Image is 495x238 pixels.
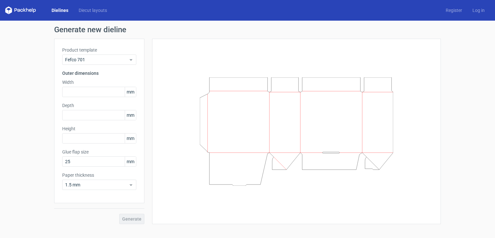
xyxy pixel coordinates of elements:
label: Height [62,125,136,132]
span: mm [125,157,136,166]
label: Depth [62,102,136,109]
h3: Outer dimensions [62,70,136,76]
span: 1.5 mm [65,182,129,188]
h1: Generate new dieline [54,26,441,34]
label: Product template [62,47,136,53]
a: Log in [467,7,490,14]
label: Width [62,79,136,85]
label: Paper thickness [62,172,136,178]
a: Register [441,7,467,14]
span: mm [125,87,136,97]
label: Glue flap size [62,149,136,155]
span: mm [125,110,136,120]
span: Fefco 701 [65,56,129,63]
a: Dielines [46,7,73,14]
span: mm [125,134,136,143]
a: Diecut layouts [73,7,112,14]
